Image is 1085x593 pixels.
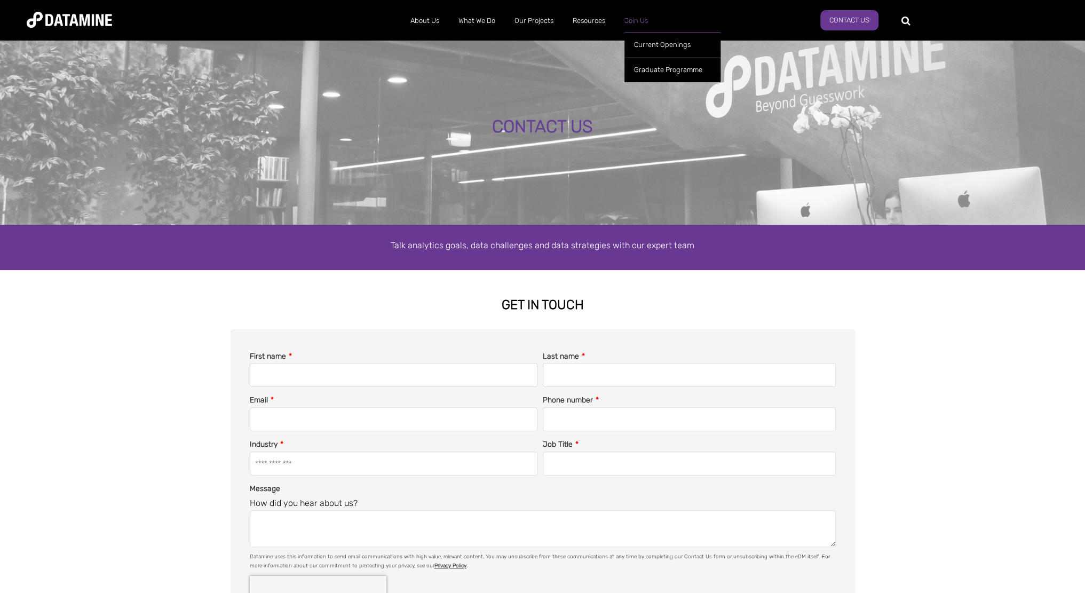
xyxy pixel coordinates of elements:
span: First name [250,352,286,361]
a: About Us [401,7,449,35]
span: Last name [543,352,579,361]
p: Datamine uses this information to send email communications with high value, relevant content. Yo... [250,552,836,571]
strong: GET IN TOUCH [502,297,584,312]
a: What We Do [449,7,505,35]
span: Phone number [543,396,593,405]
a: Contact Us [820,10,878,30]
span: Job Title [543,440,573,449]
a: Graduate Programme [624,57,720,82]
span: Talk analytics goals, data challenges and data strategies with our expert team [391,240,694,250]
span: Message [250,484,280,493]
img: Datamine [27,12,112,28]
div: CONTACT US [122,117,963,137]
a: Privacy Policy [434,563,466,569]
a: Current Openings [624,32,720,57]
a: Join Us [615,7,658,35]
span: Email [250,396,268,405]
a: Our Projects [505,7,563,35]
a: Resources [563,7,615,35]
legend: How did you hear about us? [250,496,836,510]
span: Industry [250,440,278,449]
